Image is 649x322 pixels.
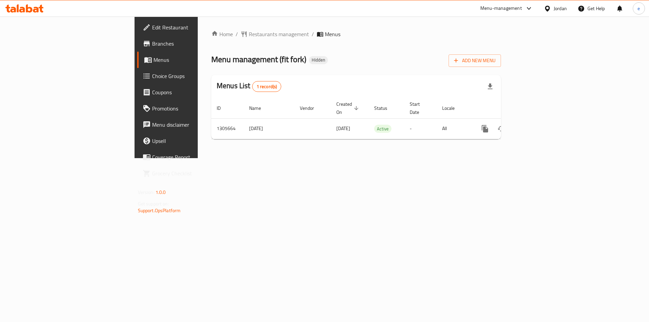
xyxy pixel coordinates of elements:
[137,68,243,84] a: Choice Groups
[410,100,429,116] span: Start Date
[138,188,154,197] span: Version:
[312,30,314,38] li: /
[472,98,547,119] th: Actions
[454,56,496,65] span: Add New Menu
[482,78,498,95] div: Export file
[152,104,238,113] span: Promotions
[138,206,181,215] a: Support.OpsPlatform
[638,5,640,12] span: e
[152,137,238,145] span: Upsell
[137,52,243,68] a: Menus
[249,104,270,112] span: Name
[152,40,238,48] span: Branches
[244,118,294,139] td: [DATE]
[300,104,323,112] span: Vendor
[249,30,309,38] span: Restaurants management
[480,4,522,13] div: Menu-management
[155,188,166,197] span: 1.0.0
[138,199,169,208] span: Get support on:
[137,133,243,149] a: Upsell
[554,5,567,12] div: Jordan
[477,121,493,137] button: more
[152,121,238,129] span: Menu disclaimer
[211,30,501,38] nav: breadcrumb
[217,104,230,112] span: ID
[241,30,309,38] a: Restaurants management
[153,56,238,64] span: Menus
[217,81,281,92] h2: Menus List
[152,23,238,31] span: Edit Restaurant
[336,124,350,133] span: [DATE]
[137,149,243,165] a: Coverage Report
[309,57,328,63] span: Hidden
[404,118,437,139] td: -
[152,153,238,161] span: Coverage Report
[374,125,391,133] span: Active
[309,56,328,64] div: Hidden
[152,72,238,80] span: Choice Groups
[137,100,243,117] a: Promotions
[137,35,243,52] a: Branches
[252,81,282,92] div: Total records count
[137,117,243,133] a: Menu disclaimer
[152,169,238,177] span: Grocery Checklist
[137,19,243,35] a: Edit Restaurant
[442,104,463,112] span: Locale
[493,121,509,137] button: Change Status
[253,83,281,90] span: 1 record(s)
[137,84,243,100] a: Coupons
[449,54,501,67] button: Add New Menu
[211,52,306,67] span: Menu management ( fit fork )
[137,165,243,181] a: Grocery Checklist
[325,30,340,38] span: Menus
[152,88,238,96] span: Coupons
[336,100,361,116] span: Created On
[437,118,472,139] td: All
[374,104,396,112] span: Status
[211,98,547,139] table: enhanced table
